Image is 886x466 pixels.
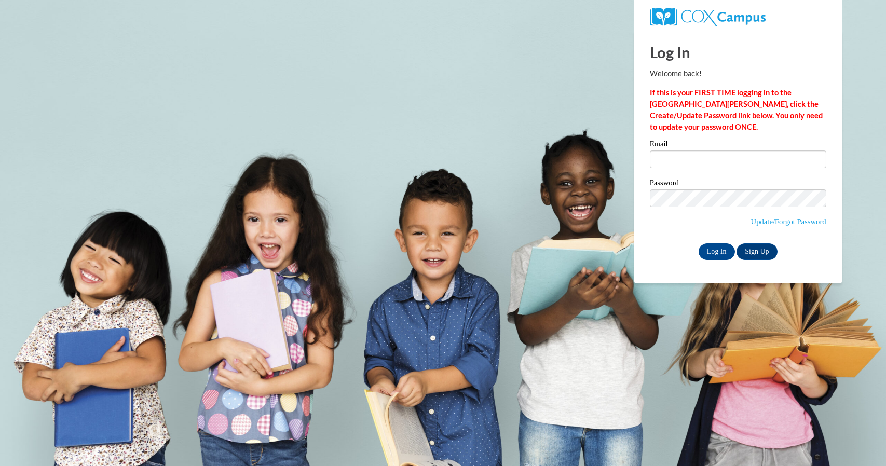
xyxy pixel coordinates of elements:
[650,179,826,189] label: Password
[650,42,826,63] h1: Log In
[650,88,823,131] strong: If this is your FIRST TIME logging in to the [GEOGRAPHIC_DATA][PERSON_NAME], click the Create/Upd...
[650,8,766,26] img: COX Campus
[650,68,826,79] p: Welcome back!
[650,140,826,150] label: Email
[737,243,777,260] a: Sign Up
[699,243,735,260] input: Log In
[751,217,826,226] a: Update/Forgot Password
[650,12,766,21] a: COX Campus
